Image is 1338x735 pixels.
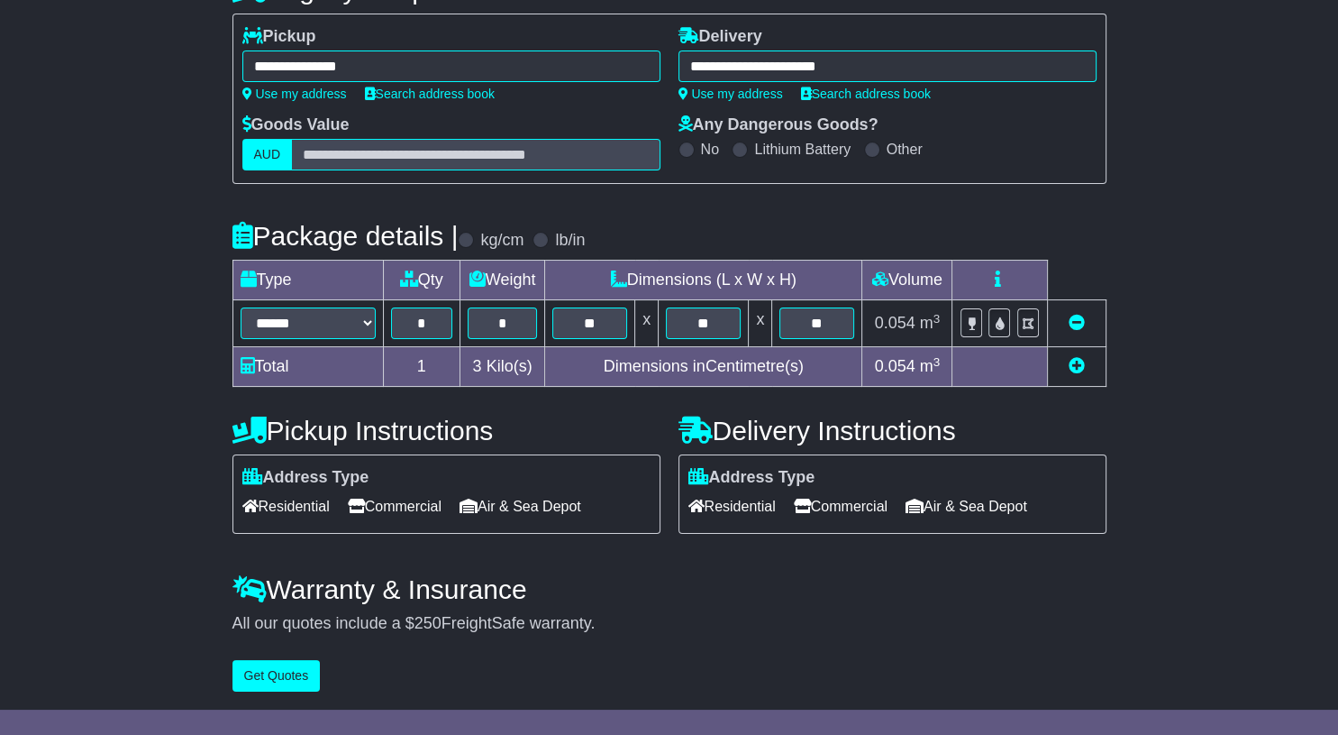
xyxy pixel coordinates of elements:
td: 1 [383,347,460,387]
td: Total [232,347,383,387]
label: Address Type [688,468,815,488]
span: Air & Sea Depot [906,492,1027,520]
sup: 3 [933,355,941,369]
label: Lithium Battery [754,141,851,158]
label: Delivery [678,27,762,47]
sup: 3 [933,312,941,326]
td: x [635,300,659,347]
label: Goods Value [242,115,350,135]
span: 250 [414,614,441,632]
label: Pickup [242,27,316,47]
a: Search address book [365,87,495,101]
label: Address Type [242,468,369,488]
a: Use my address [678,87,783,101]
a: Add new item [1069,357,1085,375]
div: All our quotes include a $ FreightSafe warranty. [232,614,1106,634]
a: Use my address [242,87,347,101]
span: 0.054 [875,357,915,375]
td: Type [232,261,383,300]
a: Remove this item [1069,314,1085,332]
td: x [749,300,772,347]
a: Search address book [801,87,931,101]
span: m [920,314,941,332]
span: Commercial [794,492,887,520]
button: Get Quotes [232,660,321,692]
td: Dimensions in Centimetre(s) [545,347,862,387]
td: Weight [460,261,545,300]
h4: Pickup Instructions [232,416,660,446]
span: Residential [688,492,776,520]
td: Qty [383,261,460,300]
h4: Delivery Instructions [678,416,1106,446]
label: kg/cm [480,231,523,251]
label: lb/in [555,231,585,251]
h4: Package details | [232,221,459,251]
span: 3 [473,357,482,375]
span: Air & Sea Depot [460,492,581,520]
td: Dimensions (L x W x H) [545,261,862,300]
label: No [701,141,719,158]
span: m [920,357,941,375]
td: Kilo(s) [460,347,545,387]
span: Commercial [348,492,441,520]
td: Volume [862,261,952,300]
label: Any Dangerous Goods? [678,115,878,135]
span: Residential [242,492,330,520]
h4: Warranty & Insurance [232,574,1106,604]
label: Other [887,141,923,158]
span: 0.054 [875,314,915,332]
label: AUD [242,139,293,170]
